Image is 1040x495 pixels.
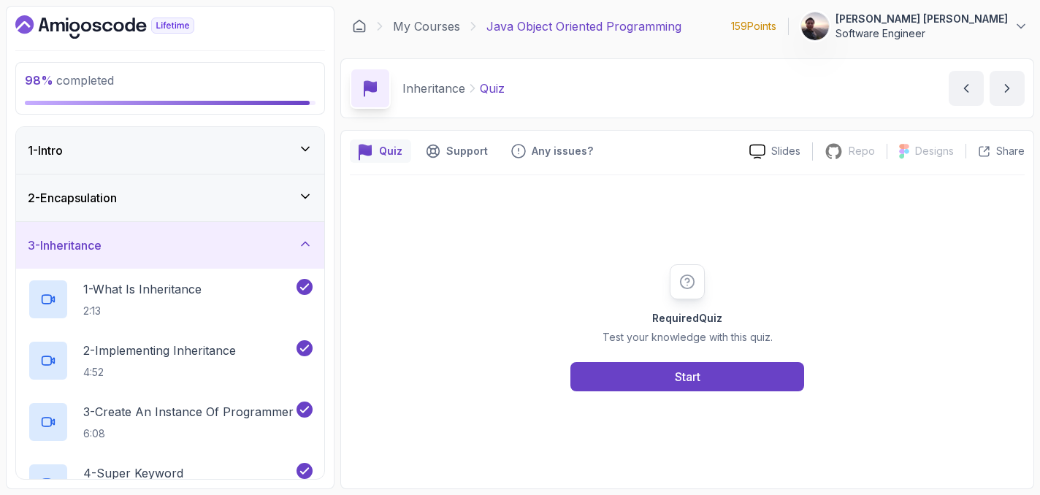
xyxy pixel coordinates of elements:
[15,15,228,39] a: Dashboard
[28,340,313,381] button: 2-Implementing Inheritance4:52
[28,237,102,254] h3: 3 - Inheritance
[393,18,460,35] a: My Courses
[502,139,602,163] button: Feedback button
[379,144,402,158] p: Quiz
[849,144,875,158] p: Repo
[446,144,488,158] p: Support
[771,144,800,158] p: Slides
[836,26,1008,41] p: Software Engineer
[738,144,812,159] a: Slides
[996,144,1025,158] p: Share
[990,71,1025,106] button: next content
[652,312,699,324] span: Required
[731,19,776,34] p: 159 Points
[16,127,324,174] button: 1-Intro
[16,222,324,269] button: 3-Inheritance
[83,464,183,482] p: 4 - Super Keyword
[16,174,324,221] button: 2-Encapsulation
[675,368,700,385] div: Start
[915,144,954,158] p: Designs
[417,139,497,163] button: Support button
[532,144,593,158] p: Any issues?
[949,71,984,106] button: previous content
[28,142,63,159] h3: 1 - Intro
[83,280,202,298] p: 1 - What Is Inheritance
[28,189,117,207] h3: 2 - Encapsulation
[83,403,294,421] p: 3 - Create An Instance Of Programmer
[25,73,53,88] span: 98 %
[28,402,313,442] button: 3-Create An Instance Of Programmer6:08
[480,80,505,97] p: Quiz
[603,311,773,326] h2: Quiz
[836,12,1008,26] p: [PERSON_NAME] [PERSON_NAME]
[570,362,804,391] button: Start
[83,365,236,380] p: 4:52
[352,19,367,34] a: Dashboard
[801,12,829,40] img: user profile image
[966,144,1025,158] button: Share
[83,426,294,441] p: 6:08
[83,342,236,359] p: 2 - Implementing Inheritance
[25,73,114,88] span: completed
[800,12,1028,41] button: user profile image[PERSON_NAME] [PERSON_NAME]Software Engineer
[28,279,313,320] button: 1-What Is Inheritance2:13
[603,330,773,345] p: Test your knowledge with this quiz.
[350,139,411,163] button: quiz button
[402,80,465,97] p: Inheritance
[486,18,681,35] p: Java Object Oriented Programming
[83,304,202,318] p: 2:13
